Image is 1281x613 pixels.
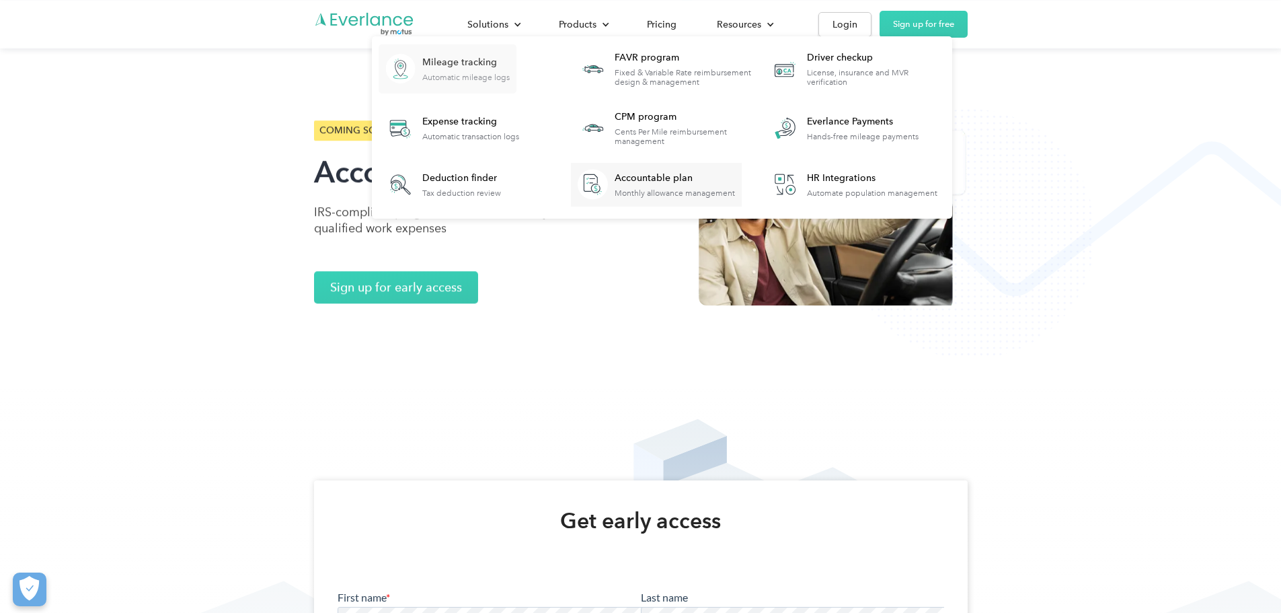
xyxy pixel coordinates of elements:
[422,115,519,129] div: Expense tracking
[545,13,620,36] div: Products
[571,163,742,207] a: Accountable planMonthly allowance management
[422,73,510,82] div: Automatic mileage logs
[422,56,510,69] div: Mileage tracking
[272,244,335,271] input: Submit
[422,172,501,185] div: Deduction finder
[763,44,945,94] a: Driver checkupLicense, insurance and MVR verification
[571,44,753,94] a: FAVR programFixed & Variable Rate reimbursement design & management
[314,271,478,303] a: Sign up for early access
[807,51,945,65] div: Driver checkup
[832,16,857,33] div: Login
[818,12,871,37] a: Login
[615,127,752,146] div: Cents Per Mile reimbursement management
[303,55,372,68] span: Phone number
[372,36,952,219] nav: Products
[615,110,752,124] div: CPM program
[379,163,508,207] a: Deduction finderTax deduction review
[807,172,937,185] div: HR Integrations
[422,132,519,141] div: Automatic transaction logs
[807,115,919,129] div: Everlance Payments
[319,126,392,135] p: COMING SOON
[379,44,516,94] a: Mileage trackingAutomatic mileage logs
[615,51,752,65] div: FAVR program
[615,172,735,185] div: Accountable plan
[615,188,735,198] div: Monthly allowance management
[379,104,526,153] a: Expense trackingAutomatic transaction logs
[647,16,676,33] div: Pricing
[703,13,785,36] div: Resources
[717,16,761,33] div: Resources
[571,104,753,153] a: CPM programCents Per Mile reimbursement management
[454,13,532,36] div: Solutions
[314,153,677,191] h1: Accountable Plan
[314,204,641,236] p: IRS-compliant program with fixed monthly advances for qualified work expenses
[807,188,937,198] div: Automate population management
[467,16,508,33] div: Solutions
[807,132,919,141] div: Hands-free mileage payments
[559,16,596,33] div: Products
[880,11,968,38] a: Sign up for free
[13,573,46,606] button: Cookies Settings
[422,188,501,198] div: Tax deduction review
[633,13,690,36] a: Pricing
[615,68,752,87] div: Fixed & Variable Rate reimbursement design & management
[763,104,925,153] a: Everlance PaymentsHands-free mileage payments
[560,507,721,534] h2: Get early access
[763,163,944,207] a: HR IntegrationsAutomate population management
[807,68,945,87] div: License, insurance and MVR verification
[314,11,415,37] a: Go to homepage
